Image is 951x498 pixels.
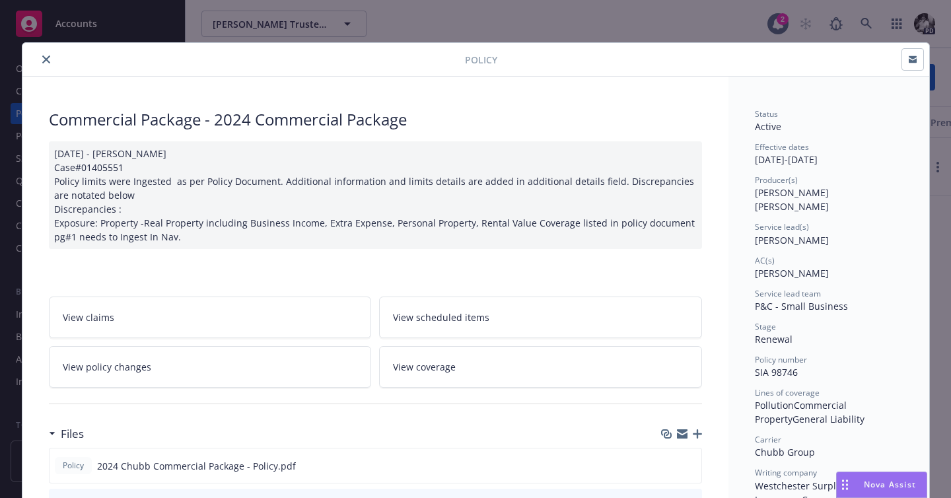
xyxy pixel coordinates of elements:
[63,360,151,374] span: View policy changes
[97,459,296,473] span: 2024 Chubb Commercial Package - Policy.pdf
[755,321,776,332] span: Stage
[837,472,853,497] div: Drag to move
[755,174,798,186] span: Producer(s)
[755,434,781,445] span: Carrier
[755,267,829,279] span: [PERSON_NAME]
[465,53,497,67] span: Policy
[379,297,702,338] a: View scheduled items
[755,288,821,299] span: Service lead team
[836,472,927,498] button: Nova Assist
[755,108,778,120] span: Status
[379,346,702,388] a: View coverage
[755,120,781,133] span: Active
[49,346,372,388] a: View policy changes
[755,399,794,411] span: Pollution
[755,141,809,153] span: Effective dates
[393,360,456,374] span: View coverage
[792,413,864,425] span: General Liability
[38,52,54,67] button: close
[60,460,87,472] span: Policy
[755,333,792,345] span: Renewal
[864,479,916,490] span: Nova Assist
[663,459,674,473] button: download file
[49,141,702,249] div: [DATE] - [PERSON_NAME] Case#01405551 Policy limits were Ingested as per Policy Document. Addition...
[393,310,489,324] span: View scheduled items
[49,425,84,443] div: Files
[755,300,848,312] span: P&C - Small Business
[755,446,815,458] span: Chubb Group
[755,467,817,478] span: Writing company
[755,399,849,425] span: Commercial Property
[755,221,809,232] span: Service lead(s)
[49,108,702,131] div: Commercial Package - 2024 Commercial Package
[755,366,798,378] span: SIA 98746
[684,459,696,473] button: preview file
[49,297,372,338] a: View claims
[755,354,807,365] span: Policy number
[63,310,114,324] span: View claims
[755,234,829,246] span: [PERSON_NAME]
[61,425,84,443] h3: Files
[755,186,831,213] span: [PERSON_NAME] [PERSON_NAME]
[755,141,903,166] div: [DATE] - [DATE]
[755,387,820,398] span: Lines of coverage
[755,255,775,266] span: AC(s)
